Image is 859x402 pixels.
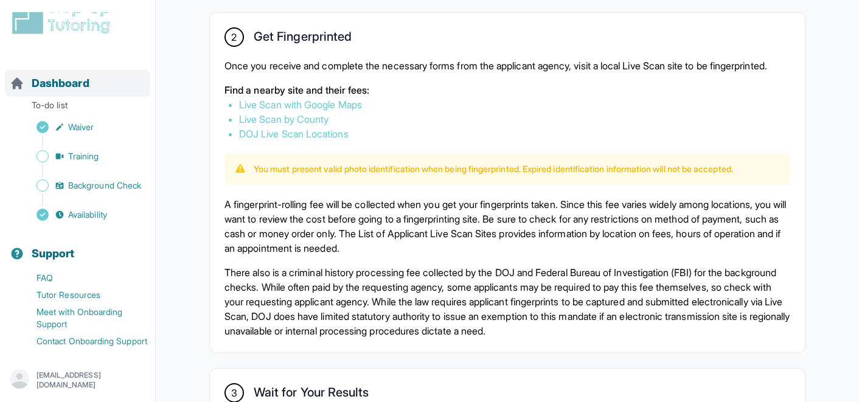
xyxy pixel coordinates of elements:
a: Live Scan by County [239,113,329,125]
span: Background Check [68,179,141,192]
span: Support [32,245,75,262]
span: Waiver [68,121,94,133]
span: 3 [231,386,237,400]
a: Contact Onboarding Support [10,333,155,350]
span: Availability [68,209,107,221]
a: FAQ [10,269,155,286]
p: There also is a criminal history processing fee collected by the DOJ and Federal Bureau of Invest... [224,265,790,338]
p: You must present valid photo identification when being fingerprinted. Expired identification info... [254,163,733,175]
p: Once you receive and complete the necessary forms from the applicant agency, visit a local Live S... [224,58,790,73]
a: Dashboard [10,75,89,92]
h2: Get Fingerprinted [254,29,352,49]
span: Training [68,150,99,162]
button: Support [5,226,150,267]
a: Tutor Resources [10,286,155,303]
p: Find a nearby site and their fees: [224,83,790,97]
a: Training [10,148,155,165]
button: [EMAIL_ADDRESS][DOMAIN_NAME] [10,369,145,391]
a: Background Check [10,177,155,194]
a: DOJ Live Scan Locations [239,128,349,140]
a: Live Scan with Google Maps [239,99,362,111]
span: Dashboard [32,75,89,92]
span: 2 [231,30,237,44]
p: A fingerprint-rolling fee will be collected when you get your fingerprints taken. Since this fee ... [224,197,790,255]
a: Waiver [10,119,155,136]
button: Dashboard [5,55,150,97]
p: To-do list [5,99,150,116]
a: Meet with Onboarding Support [10,303,155,333]
a: Availability [10,206,155,223]
p: [EMAIL_ADDRESS][DOMAIN_NAME] [37,370,145,390]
